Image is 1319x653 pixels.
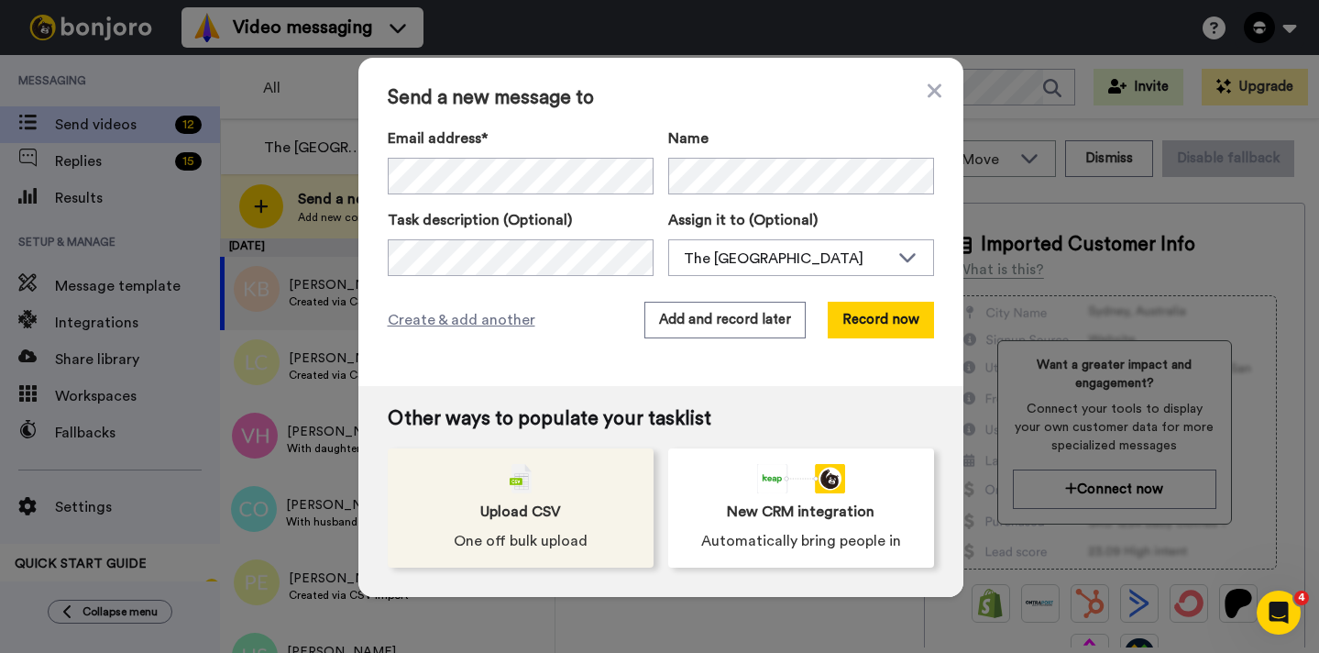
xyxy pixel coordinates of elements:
span: Automatically bring people in [701,530,901,552]
label: Assign it to (Optional) [668,209,934,231]
span: Upload CSV [480,501,561,523]
iframe: Intercom live chat [1257,591,1301,635]
span: New CRM integration [727,501,874,523]
button: Record now [828,302,934,338]
span: Create & add another [388,309,535,331]
label: Task description (Optional) [388,209,654,231]
div: The [GEOGRAPHIC_DATA] [684,248,889,270]
span: Other ways to populate your tasklist [388,408,934,430]
label: Email address* [388,127,654,149]
span: One off bulk upload [454,530,588,552]
span: Send a new message to [388,87,934,109]
span: 4 [1294,591,1309,605]
img: csv-grey.png [510,464,532,493]
button: Add and record later [644,302,806,338]
div: animation [757,464,845,493]
span: Name [668,127,709,149]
